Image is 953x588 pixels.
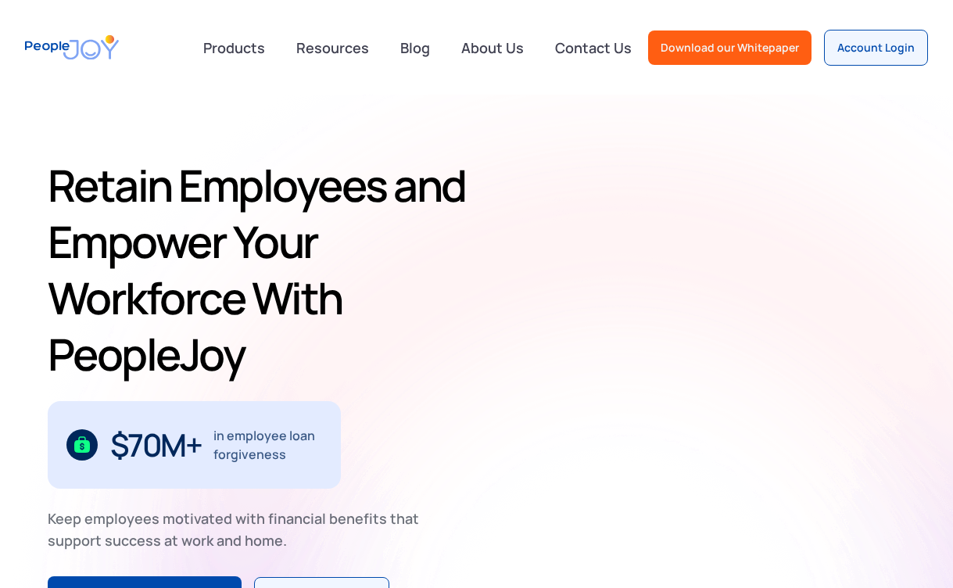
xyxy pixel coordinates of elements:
[25,25,119,70] a: home
[824,30,928,66] a: Account Login
[194,32,274,63] div: Products
[48,507,432,551] div: Keep employees motivated with financial benefits that support success at work and home.
[48,401,341,489] div: 1 / 3
[546,30,641,65] a: Contact Us
[110,432,202,457] div: $70M+
[391,30,439,65] a: Blog
[213,426,322,464] div: in employee loan forgiveness
[837,40,915,56] div: Account Login
[287,30,378,65] a: Resources
[48,157,481,382] h1: Retain Employees and Empower Your Workforce With PeopleJoy
[452,30,533,65] a: About Us
[661,40,799,56] div: Download our Whitepaper
[648,30,811,65] a: Download our Whitepaper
